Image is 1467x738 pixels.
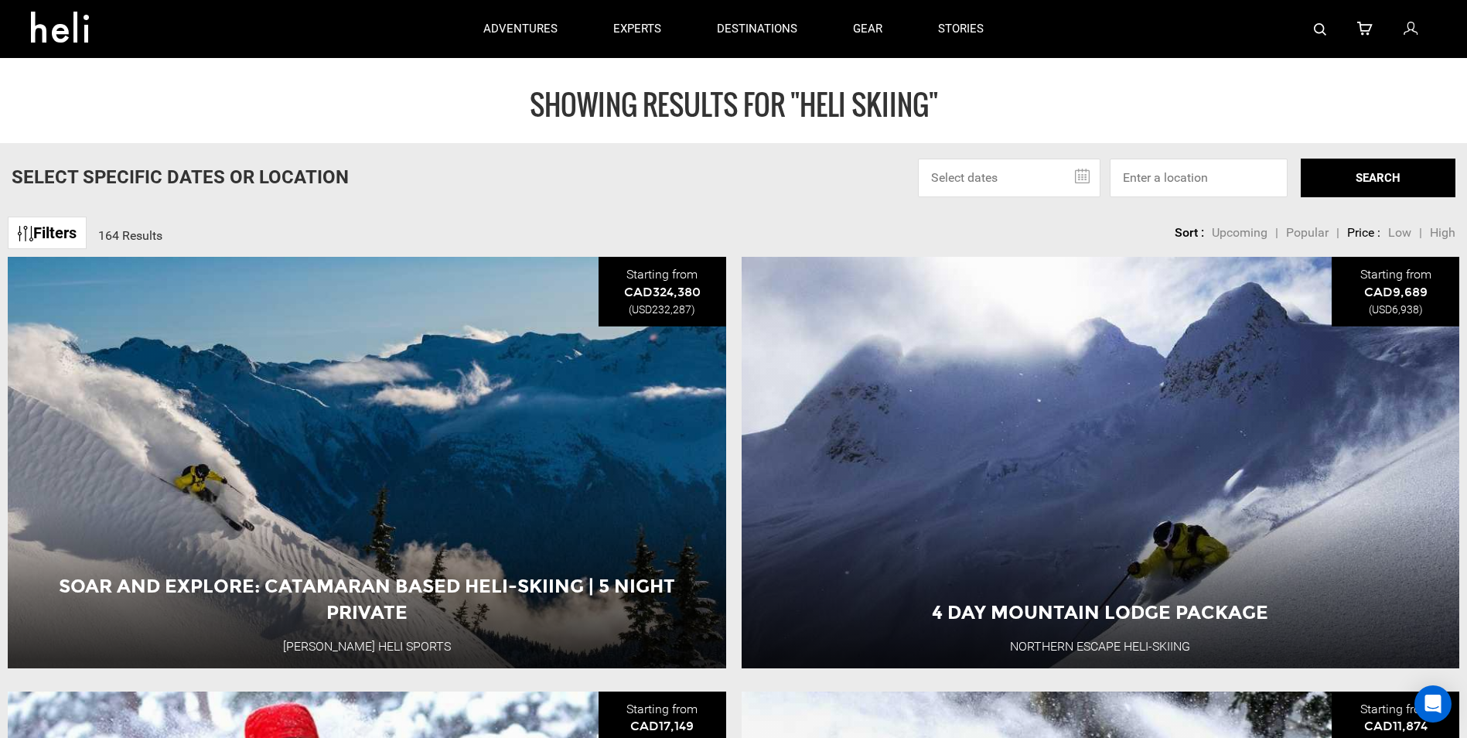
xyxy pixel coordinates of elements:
[1286,225,1329,240] span: Popular
[1336,224,1339,242] li: |
[483,21,558,37] p: adventures
[8,217,87,250] a: Filters
[1175,224,1204,242] li: Sort :
[98,228,162,243] span: 164 Results
[1301,159,1455,197] button: SEARCH
[1414,685,1452,723] div: Open Intercom Messenger
[1419,224,1422,242] li: |
[1314,23,1326,36] img: search-bar-icon.svg
[613,21,661,37] p: experts
[1430,225,1455,240] span: High
[1347,224,1380,242] li: Price :
[717,21,797,37] p: destinations
[1212,225,1267,240] span: Upcoming
[12,164,349,190] p: Select Specific Dates Or Location
[1110,159,1288,197] input: Enter a location
[1388,225,1411,240] span: Low
[918,159,1100,197] input: Select dates
[1275,224,1278,242] li: |
[18,226,33,241] img: btn-icon.svg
